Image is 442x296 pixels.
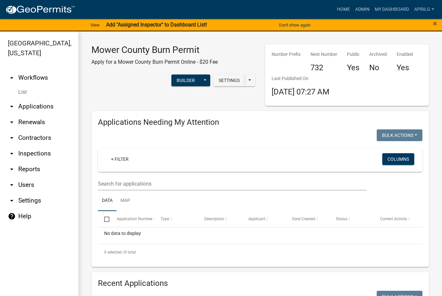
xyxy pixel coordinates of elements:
i: arrow_drop_down [8,150,16,157]
i: arrow_drop_down [8,118,16,126]
h4: Applications Needing My Attention [98,118,422,127]
p: Next Number [310,51,337,58]
p: Public [347,51,359,58]
strong: Add "Assigned Inspector" to Dashboard List! [106,22,207,28]
button: Don't show again [276,20,313,30]
span: Status [336,217,347,221]
i: arrow_drop_down [8,165,16,173]
i: arrow_drop_down [8,181,16,189]
p: Archived [369,51,387,58]
span: Current Activity [380,217,407,221]
p: Last Published On [272,75,329,82]
span: 0 selected / [104,250,124,255]
button: Settings [213,74,245,86]
p: Number Prefix [272,51,301,58]
datatable-header-cell: Description [198,211,242,227]
span: Description [204,217,224,221]
i: arrow_drop_down [8,103,16,110]
input: Search for applications [98,177,367,190]
datatable-header-cell: Status [330,211,373,227]
h3: Mower County Burn Permit [91,44,218,56]
span: Application Number [117,217,152,221]
h4: Yes [397,63,413,73]
datatable-header-cell: Type [154,211,198,227]
i: arrow_drop_up [8,74,16,82]
div: No data to display [98,227,422,244]
datatable-header-cell: Current Activity [374,211,418,227]
a: + Filter [106,153,134,165]
h4: 732 [310,63,337,73]
button: Bulk Actions [377,129,422,141]
a: Map [117,190,134,211]
p: Enabled [397,51,413,58]
p: Apply for a Mower County Burn Permit Online - $20 Fee [91,58,218,66]
datatable-header-cell: Applicant [242,211,286,227]
h4: Yes [347,63,359,73]
a: View [88,20,102,30]
a: aprilg [412,3,437,16]
datatable-header-cell: Application Number [110,211,154,227]
span: Applicant [248,217,265,221]
i: help [8,212,16,220]
span: Type [161,217,169,221]
datatable-header-cell: Select [98,211,110,227]
button: Columns [382,153,414,165]
span: [DATE] 07:27 AM [272,87,329,96]
button: Close [433,20,437,27]
button: Builder [171,74,200,86]
a: My Dashboard [372,3,412,16]
span: × [433,19,437,28]
h4: No [369,63,387,73]
h4: Recent Applications [98,279,422,288]
a: Home [334,3,353,16]
a: Admin [353,3,372,16]
datatable-header-cell: Date Created [286,211,330,227]
span: Date Created [292,217,315,221]
i: arrow_drop_down [8,197,16,205]
a: Data [98,190,117,211]
i: arrow_drop_down [8,134,16,142]
div: 0 total [98,244,422,260]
